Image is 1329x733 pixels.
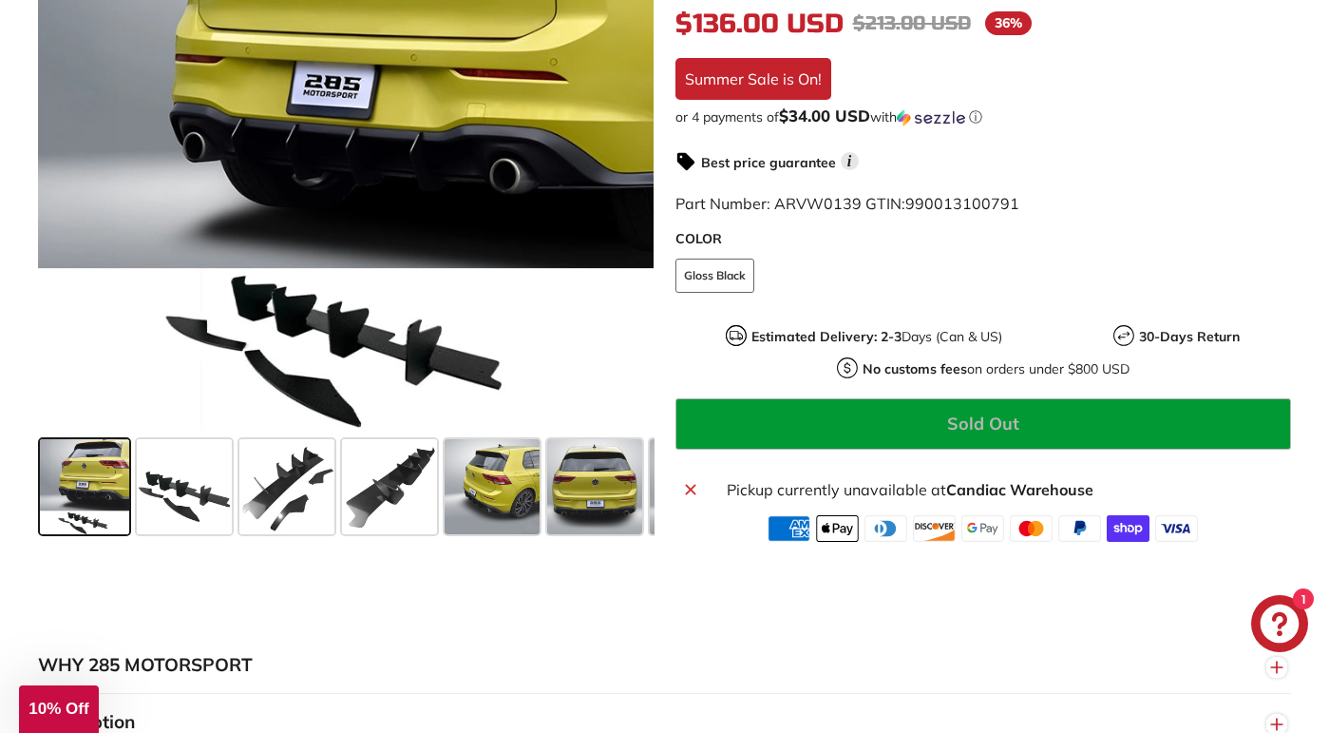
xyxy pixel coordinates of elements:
img: diners_club [864,515,907,542]
span: $34.00 USD [779,106,870,125]
p: on orders under $800 USD [863,359,1130,379]
inbox-online-store-chat: Shopify online store chat [1245,595,1314,657]
strong: Best price guarantee [701,154,836,171]
div: or 4 payments of with [675,107,1292,126]
img: master [1010,515,1053,542]
img: visa [1155,515,1198,542]
img: google_pay [961,515,1004,542]
span: 36% [985,11,1032,35]
div: 10% Off [19,685,99,733]
p: Pickup currently unavailable at [727,478,1282,501]
span: 990013100791 [905,194,1019,213]
div: or 4 payments of$34.00 USDwithSezzle Click to learn more about Sezzle [675,107,1292,126]
img: apple_pay [816,515,859,542]
img: shopify_pay [1107,515,1149,542]
span: Part Number: ARVW0139 GTIN: [675,194,1019,213]
strong: 30-Days Return [1139,328,1240,345]
img: american_express [768,515,810,542]
span: i [841,152,859,170]
div: Summer Sale is On! [675,58,831,100]
button: WHY 285 MOTORSPORT [38,637,1291,694]
img: discover [913,515,956,542]
strong: No customs fees [863,360,967,377]
button: Sold Out [675,398,1292,450]
strong: Estimated Delivery: 2-3 [751,328,902,345]
img: Sezzle [897,109,965,126]
span: $136.00 USD [675,8,844,40]
img: paypal [1058,515,1101,542]
span: Sold Out [947,413,1019,434]
strong: Candiac Warehouse [946,480,1093,499]
span: $213.00 USD [853,11,971,35]
label: COLOR [675,229,1292,249]
span: 10% Off [28,700,88,718]
p: Days (Can & US) [751,327,1002,347]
